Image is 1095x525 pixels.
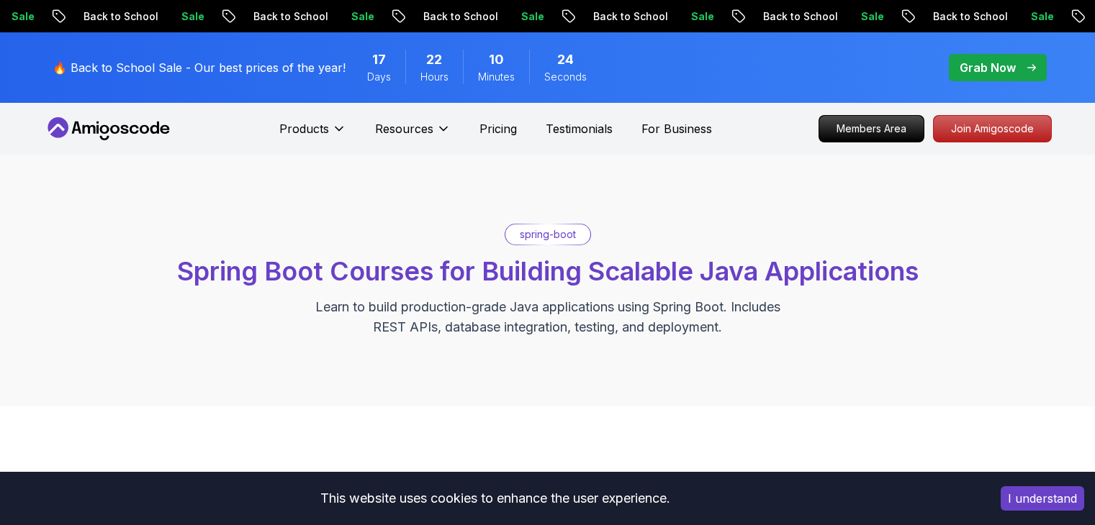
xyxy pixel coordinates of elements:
[641,120,712,137] a: For Business
[177,255,919,287] span: Spring Boot Courses for Building Scalable Java Applications
[582,9,680,24] p: Back to School
[489,50,504,70] span: 10 Minutes
[53,59,346,76] p: 🔥 Back to School Sale - Our best prices of the year!
[819,115,924,142] a: Members Area
[544,70,587,84] span: Seconds
[72,9,170,24] p: Back to School
[375,120,433,137] p: Resources
[510,9,556,24] p: Sale
[420,70,449,84] span: Hours
[479,120,517,137] a: Pricing
[850,9,896,24] p: Sale
[752,9,850,24] p: Back to School
[279,120,346,149] button: Products
[412,9,510,24] p: Back to School
[375,120,451,149] button: Resources
[819,116,924,142] p: Members Area
[546,120,613,137] a: Testimonials
[367,70,391,84] span: Days
[1001,486,1084,511] button: Accept cookies
[11,483,979,514] div: This website uses cookies to enhance the user experience.
[478,70,515,84] span: Minutes
[306,297,790,337] p: Learn to build production-grade Java applications using Spring Boot. Includes REST APIs, database...
[242,9,340,24] p: Back to School
[426,50,442,70] span: 22 Hours
[170,9,216,24] p: Sale
[934,116,1051,142] p: Join Amigoscode
[680,9,726,24] p: Sale
[1019,9,1065,24] p: Sale
[921,9,1019,24] p: Back to School
[960,59,1016,76] p: Grab Now
[557,50,574,70] span: 24 Seconds
[933,115,1052,142] a: Join Amigoscode
[372,50,386,70] span: 17 Days
[279,120,329,137] p: Products
[340,9,386,24] p: Sale
[520,227,576,242] p: spring-boot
